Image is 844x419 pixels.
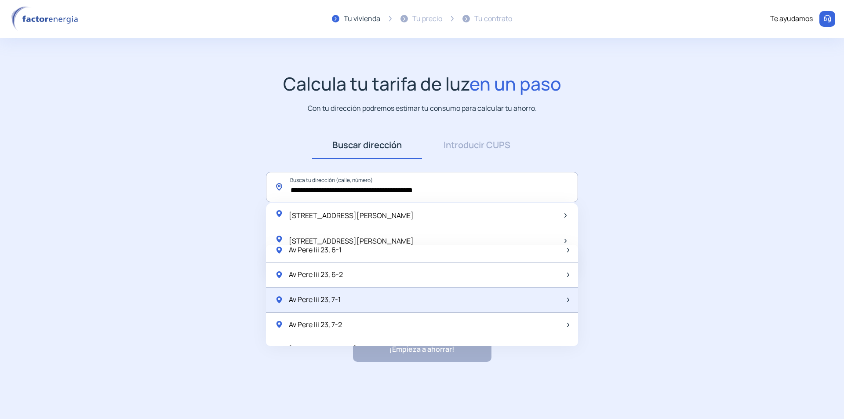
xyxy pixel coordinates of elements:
[469,71,561,96] span: en un paso
[567,298,569,302] img: arrow-next-item.svg
[308,103,537,114] p: Con tu dirección podremos estimar tu consumo para calcular tu ahorro.
[474,13,512,25] div: Tu contrato
[289,211,414,220] span: [STREET_ADDRESS][PERSON_NAME]
[567,248,569,252] img: arrow-next-item.svg
[289,244,342,256] span: Av Pere Iii 23, 6-1
[422,131,532,159] a: Introducir CUPS
[275,295,284,304] img: location-pin-green.svg
[275,246,284,255] img: location-pin-green.svg
[312,131,422,159] a: Buscar dirección
[275,345,284,354] img: location-pin-green.svg
[275,235,284,244] img: location-pin-green.svg
[567,273,569,277] img: arrow-next-item.svg
[412,13,442,25] div: Tu precio
[567,323,569,327] img: arrow-next-item.svg
[564,213,567,218] img: arrow-next-item.svg
[289,269,343,281] span: Av Pere Iii 23, 6-2
[289,294,341,306] span: Av Pere Iii 23, 7-1
[289,344,357,355] span: [STREET_ADDRESS]
[344,13,380,25] div: Tu vivienda
[283,73,561,95] h1: Calcula tu tarifa de luz
[275,270,284,279] img: location-pin-green.svg
[275,209,284,218] img: location-pin-green.svg
[823,15,832,23] img: llamar
[770,13,813,25] div: Te ayudamos
[275,320,284,329] img: location-pin-green.svg
[289,236,414,246] span: [STREET_ADDRESS][PERSON_NAME]
[289,319,342,331] span: Av Pere Iii 23, 7-2
[564,239,567,243] img: arrow-next-item.svg
[9,6,84,32] img: logo factor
